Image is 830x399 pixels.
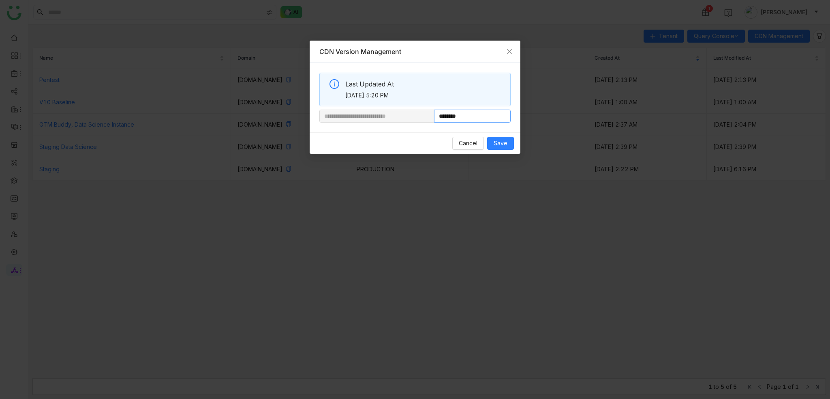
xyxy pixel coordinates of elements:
span: Cancel [459,139,477,148]
span: [DATE] 5:20 PM [345,91,504,100]
span: Last Updated At [345,79,504,89]
button: Close [498,41,520,63]
button: Save [487,137,514,150]
div: CDN Version Management [319,47,511,56]
button: Cancel [452,137,484,150]
span: Save [494,139,507,148]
